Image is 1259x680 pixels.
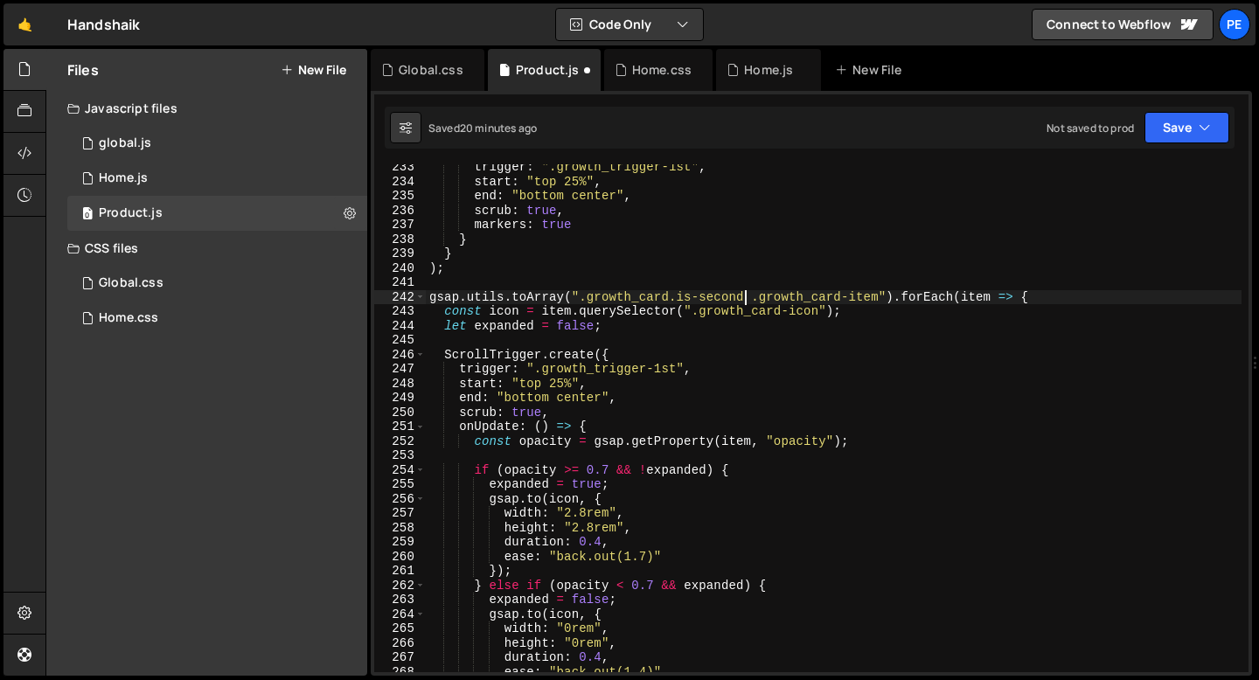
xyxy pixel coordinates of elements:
[67,301,367,336] div: 16572/45056.css
[374,304,426,319] div: 243
[374,521,426,536] div: 258
[374,232,426,247] div: 238
[374,189,426,204] div: 235
[67,196,367,231] div: 16572/45211.js
[374,636,426,651] div: 266
[67,161,367,196] div: 16572/45051.js
[67,266,367,301] div: 16572/45138.css
[82,208,93,222] span: 0
[835,61,908,79] div: New File
[516,61,580,79] div: Product.js
[99,170,148,186] div: Home.js
[374,593,426,607] div: 263
[632,61,692,79] div: Home.css
[374,492,426,507] div: 256
[374,550,426,565] div: 260
[281,63,346,77] button: New File
[556,9,703,40] button: Code Only
[1144,112,1229,143] button: Save
[46,91,367,126] div: Javascript files
[99,275,163,291] div: Global.css
[374,391,426,406] div: 249
[374,434,426,449] div: 252
[46,231,367,266] div: CSS files
[374,564,426,579] div: 261
[1219,9,1250,40] a: Pe
[374,506,426,521] div: 257
[99,135,151,151] div: global.js
[1032,9,1214,40] a: Connect to Webflow
[744,61,793,79] div: Home.js
[374,579,426,593] div: 262
[374,420,426,434] div: 251
[374,463,426,478] div: 254
[374,333,426,348] div: 245
[374,665,426,680] div: 268
[374,477,426,492] div: 255
[374,362,426,377] div: 247
[374,160,426,175] div: 233
[374,261,426,276] div: 240
[374,448,426,463] div: 253
[374,377,426,392] div: 248
[399,61,463,79] div: Global.css
[374,204,426,219] div: 236
[374,290,426,305] div: 242
[374,535,426,550] div: 259
[374,246,426,261] div: 239
[374,406,426,420] div: 250
[374,319,426,334] div: 244
[67,14,140,35] div: Handshaik
[374,348,426,363] div: 246
[67,60,99,80] h2: Files
[99,205,163,221] div: Product.js
[428,121,537,135] div: Saved
[3,3,46,45] a: 🤙
[374,621,426,636] div: 265
[67,126,367,161] div: 16572/45061.js
[374,218,426,232] div: 237
[374,175,426,190] div: 234
[99,310,158,326] div: Home.css
[1047,121,1134,135] div: Not saved to prod
[460,121,537,135] div: 20 minutes ago
[374,650,426,665] div: 267
[374,607,426,622] div: 264
[374,275,426,290] div: 241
